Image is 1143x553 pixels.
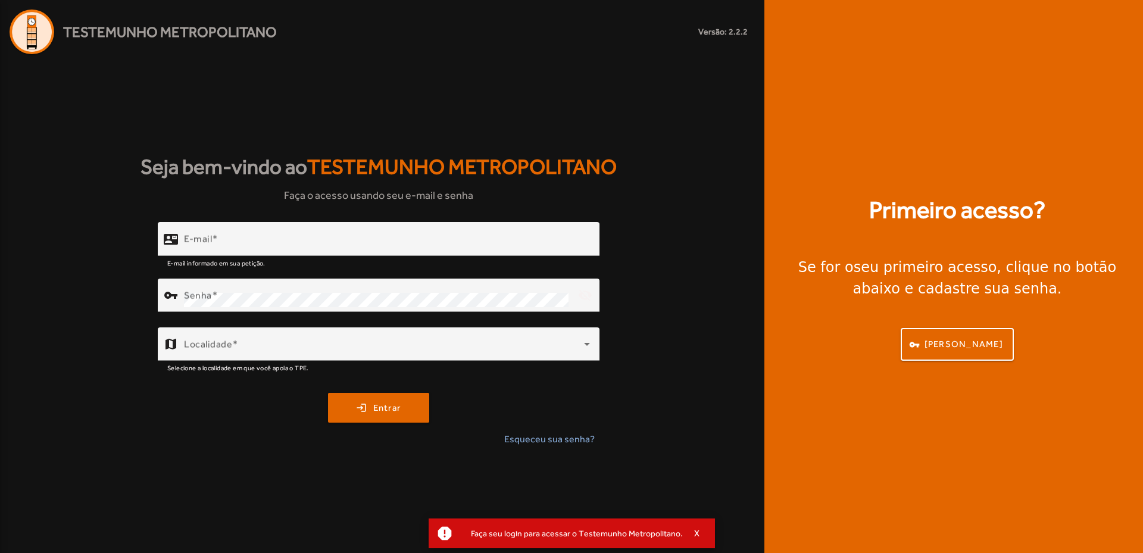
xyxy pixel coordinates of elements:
[698,26,748,38] small: Versão: 2.2.2
[164,288,178,302] mat-icon: vpn_key
[184,339,232,350] mat-label: Localidade
[164,232,178,246] mat-icon: contact_mail
[461,525,683,542] div: Faça seu login para acessar o Testemunho Metropolitano.
[328,393,429,423] button: Entrar
[779,257,1136,299] div: Se for o , clique no botão abaixo e cadastre sua senha.
[504,432,595,446] span: Esqueceu sua senha?
[140,151,617,183] strong: Seja bem-vindo ao
[167,256,266,269] mat-hint: E-mail informado em sua petição.
[571,281,599,310] mat-icon: visibility_off
[436,524,454,542] mat-icon: report
[167,361,309,374] mat-hint: Selecione a localidade em que você apoia o TPE.
[284,187,473,203] span: Faça o acesso usando seu e-mail e senha
[373,401,401,415] span: Entrar
[164,337,178,351] mat-icon: map
[184,290,212,301] mat-label: Senha
[901,328,1014,361] button: [PERSON_NAME]
[184,233,212,245] mat-label: E-mail
[694,528,700,539] span: X
[854,259,997,276] strong: seu primeiro acesso
[683,528,713,539] button: X
[63,21,277,43] span: Testemunho Metropolitano
[10,10,54,54] img: Logo Agenda
[925,338,1003,351] span: [PERSON_NAME]
[869,192,1045,228] strong: Primeiro acesso?
[307,155,617,179] span: Testemunho Metropolitano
